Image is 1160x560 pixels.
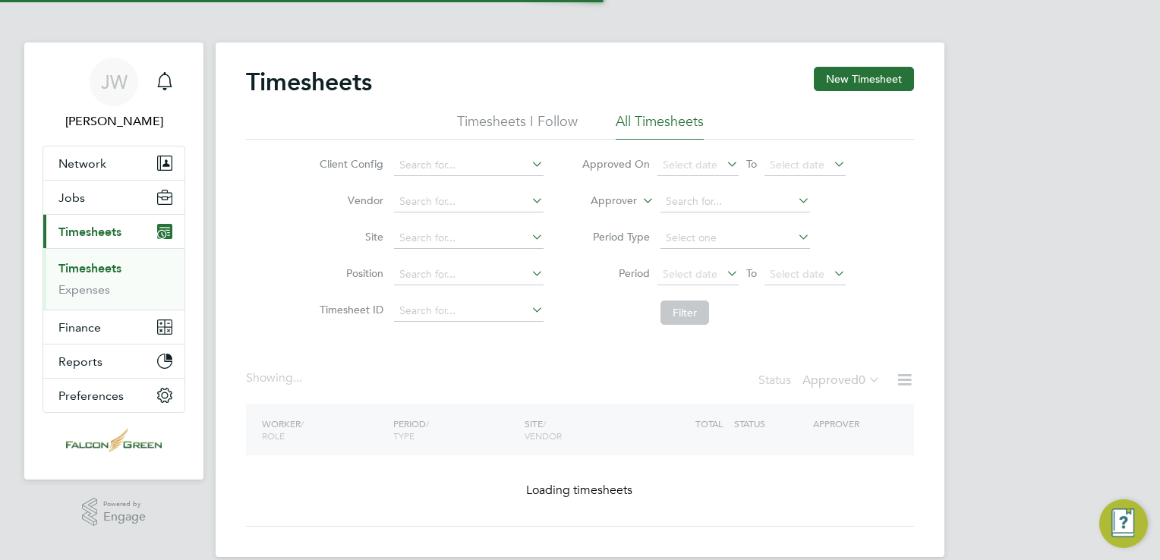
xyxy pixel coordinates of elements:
[742,154,761,174] span: To
[43,310,184,344] button: Finance
[43,344,184,378] button: Reports
[58,354,102,369] span: Reports
[66,428,162,452] img: falcongreen-logo-retina.png
[82,498,147,527] a: Powered byEngage
[770,267,824,281] span: Select date
[58,320,101,335] span: Finance
[24,42,203,480] nav: Main navigation
[859,373,865,388] span: 0
[43,248,184,310] div: Timesheets
[582,230,650,244] label: Period Type
[660,228,810,249] input: Select one
[246,67,372,97] h2: Timesheets
[43,58,185,131] a: JW[PERSON_NAME]
[315,193,383,207] label: Vendor
[1099,499,1148,548] button: Engage Resource Center
[663,158,717,171] span: Select date
[660,300,709,325] button: Filter
[315,230,383,244] label: Site
[394,155,544,176] input: Search for...
[101,72,128,92] span: JW
[246,370,305,386] div: Showing
[582,157,650,171] label: Approved On
[758,370,884,392] div: Status
[457,112,578,140] li: Timesheets I Follow
[582,266,650,280] label: Period
[616,112,704,140] li: All Timesheets
[43,215,184,248] button: Timesheets
[802,373,881,388] label: Approved
[58,261,121,275] a: Timesheets
[663,267,717,281] span: Select date
[315,303,383,316] label: Timesheet ID
[43,379,184,412] button: Preferences
[660,191,810,212] input: Search for...
[394,191,544,212] input: Search for...
[770,158,824,171] span: Select date
[394,228,544,249] input: Search for...
[58,225,121,239] span: Timesheets
[394,300,544,322] input: Search for...
[103,498,146,511] span: Powered by
[394,264,544,285] input: Search for...
[58,389,124,403] span: Preferences
[742,263,761,283] span: To
[43,428,185,452] a: Go to home page
[43,112,185,131] span: John Whyte
[315,266,383,280] label: Position
[814,67,914,91] button: New Timesheet
[43,181,184,214] button: Jobs
[58,156,106,171] span: Network
[43,146,184,180] button: Network
[315,157,383,171] label: Client Config
[569,193,637,209] label: Approver
[103,511,146,524] span: Engage
[58,282,110,297] a: Expenses
[293,370,302,385] span: ...
[58,190,85,205] span: Jobs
